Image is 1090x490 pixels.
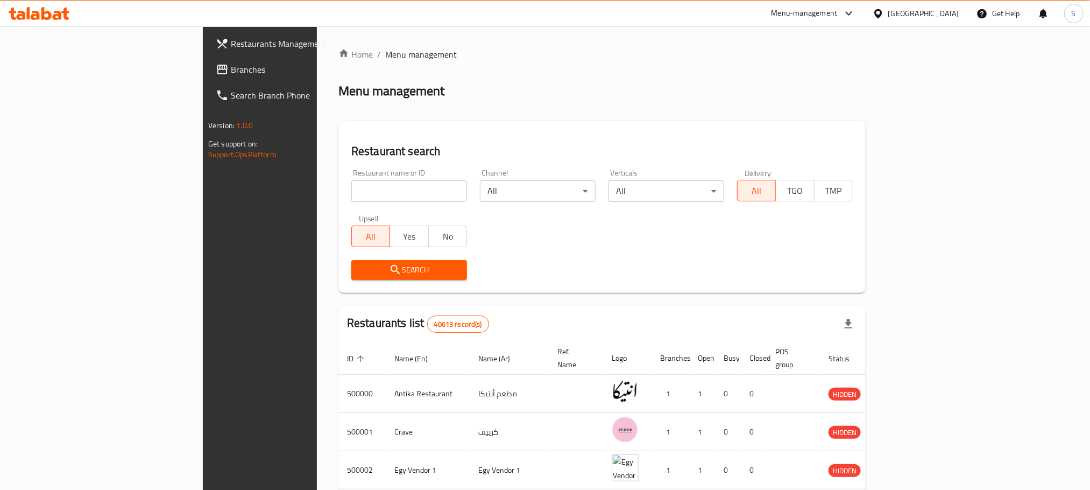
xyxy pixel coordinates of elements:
[715,413,741,451] td: 0
[829,388,861,401] div: HIDDEN
[819,183,848,199] span: TMP
[737,180,776,201] button: All
[207,82,385,108] a: Search Branch Phone
[470,413,549,451] td: كرييف
[741,375,767,413] td: 0
[470,375,549,413] td: مطعم أنتيكا
[338,48,866,61] nav: breadcrumb
[829,352,863,365] span: Status
[612,454,639,481] img: Egy Vendor 1
[390,226,428,247] button: Yes
[652,375,689,413] td: 1
[386,375,470,413] td: Antika Restaurant
[385,48,457,61] span: Menu management
[394,229,424,244] span: Yes
[394,352,442,365] span: Name (En)
[1072,8,1076,19] span: S
[775,180,814,201] button: TGO
[715,375,741,413] td: 0
[231,63,376,76] span: Branches
[745,169,772,177] label: Delivery
[207,31,385,57] a: Restaurants Management
[652,342,689,375] th: Branches
[347,352,367,365] span: ID
[652,451,689,489] td: 1
[780,183,810,199] span: TGO
[741,451,767,489] td: 0
[427,316,489,333] div: Total records count
[208,118,235,132] span: Version:
[231,37,376,50] span: Restaurants Management
[715,342,741,375] th: Busy
[338,82,444,100] h2: Menu management
[603,342,652,375] th: Logo
[652,413,689,451] td: 1
[612,378,639,405] img: Antika Restaurant
[829,426,861,439] span: HIDDEN
[360,263,458,277] span: Search
[480,180,596,202] div: All
[741,413,767,451] td: 0
[347,315,489,333] h2: Restaurants list
[612,416,639,443] img: Crave
[829,465,861,477] span: HIDDEN
[386,451,470,489] td: Egy Vendor 1
[715,451,741,489] td: 0
[356,229,386,244] span: All
[888,8,959,19] div: [GEOGRAPHIC_DATA]
[742,183,772,199] span: All
[741,342,767,375] th: Closed
[689,342,715,375] th: Open
[351,143,853,159] h2: Restaurant search
[478,352,524,365] span: Name (Ar)
[351,226,390,247] button: All
[231,89,376,102] span: Search Branch Phone
[207,57,385,82] a: Branches
[351,180,467,202] input: Search for restaurant name or ID..
[208,148,277,162] a: Support.OpsPlatform
[772,7,838,20] div: Menu-management
[470,451,549,489] td: Egy Vendor 1
[428,319,489,330] span: 40613 record(s)
[386,413,470,451] td: Crave
[775,345,807,371] span: POS group
[351,260,467,280] button: Search
[689,413,715,451] td: 1
[557,345,590,371] span: Ref. Name
[814,180,853,201] button: TMP
[208,137,258,151] span: Get support on:
[836,311,861,337] div: Export file
[359,215,379,222] label: Upsell
[428,226,467,247] button: No
[689,375,715,413] td: 1
[236,118,253,132] span: 1.0.0
[829,388,861,401] span: HIDDEN
[608,180,724,202] div: All
[433,229,463,244] span: No
[689,451,715,489] td: 1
